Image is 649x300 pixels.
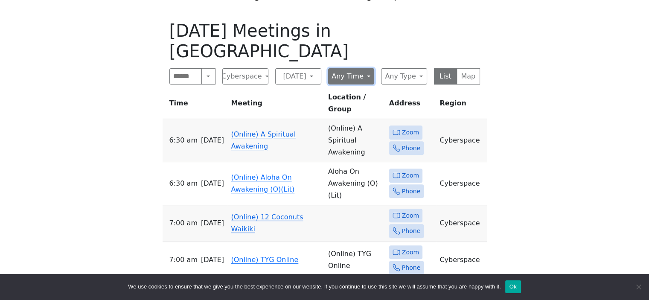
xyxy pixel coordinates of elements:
[436,119,486,162] td: Cyberspace
[325,91,386,119] th: Location / Group
[436,205,486,242] td: Cyberspace
[634,283,643,291] span: No
[402,143,420,154] span: Phone
[325,119,386,162] td: (Online) A Spiritual Awakening
[436,242,486,279] td: Cyberspace
[505,280,521,293] button: Ok
[386,91,437,119] th: Address
[436,91,486,119] th: Region
[163,91,228,119] th: Time
[275,68,321,84] button: [DATE]
[231,130,296,150] a: (Online) A Spiritual Awakening
[436,162,486,205] td: Cyberspace
[169,254,198,266] span: 7:00 AM
[201,68,215,84] button: Search
[128,283,501,291] span: We use cookies to ensure that we give you the best experience on our website. If you continue to ...
[201,217,224,229] span: [DATE]
[457,68,480,84] button: Map
[201,134,224,146] span: [DATE]
[402,247,419,258] span: Zoom
[402,262,420,273] span: Phone
[227,91,324,119] th: Meeting
[402,226,420,236] span: Phone
[328,68,374,84] button: Any Time
[402,127,419,138] span: Zoom
[381,68,427,84] button: Any Type
[325,162,386,205] td: Aloha On Awakening (O) (Lit)
[231,173,294,193] a: (Online) Aloha On Awakening (O)(Lit)
[169,134,198,146] span: 6:30 AM
[169,217,198,229] span: 7:00 AM
[434,68,457,84] button: List
[231,213,303,233] a: (Online) 12 Coconuts Waikiki
[201,178,224,189] span: [DATE]
[222,68,268,84] button: Cyberspace
[169,68,202,84] input: Search
[231,256,298,264] a: (Online) TYG Online
[402,170,419,181] span: Zoom
[402,210,419,221] span: Zoom
[169,20,480,61] h1: [DATE] Meetings in [GEOGRAPHIC_DATA]
[325,242,386,279] td: (Online) TYG Online
[402,186,420,197] span: Phone
[201,254,224,266] span: [DATE]
[169,178,198,189] span: 6:30 AM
